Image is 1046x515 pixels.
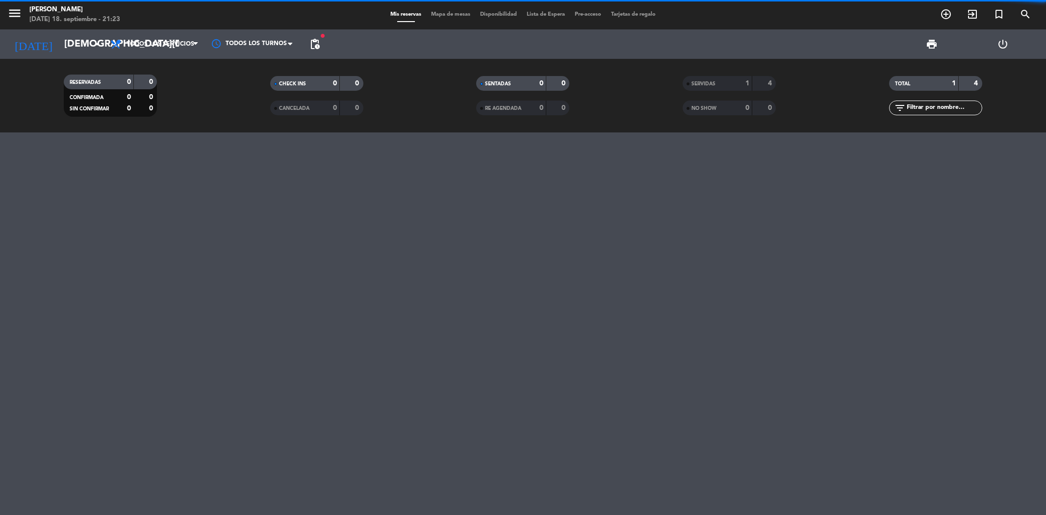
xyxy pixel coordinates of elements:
strong: 0 [333,104,337,111]
span: Mis reservas [385,12,426,17]
input: Filtrar por nombre... [906,103,982,113]
div: [PERSON_NAME] [29,5,120,15]
span: Mapa de mesas [426,12,475,17]
span: Lista de Espera [522,12,570,17]
i: turned_in_not [993,8,1005,20]
strong: 0 [539,104,543,111]
span: Pre-acceso [570,12,606,17]
span: SIN CONFIRMAR [70,106,109,111]
span: CANCELADA [279,106,309,111]
i: [DATE] [7,33,59,55]
span: CHECK INS [279,81,306,86]
strong: 0 [355,80,361,87]
strong: 0 [127,94,131,101]
span: SERVIDAS [691,81,715,86]
i: arrow_drop_down [91,38,103,50]
span: RESERVADAS [70,80,101,85]
div: [DATE] 18. septiembre - 21:23 [29,15,120,25]
i: add_circle_outline [940,8,952,20]
strong: 4 [974,80,980,87]
strong: 0 [561,80,567,87]
span: Tarjetas de regalo [606,12,661,17]
strong: 0 [561,104,567,111]
i: search [1020,8,1031,20]
span: fiber_manual_record [320,33,326,39]
span: pending_actions [309,38,321,50]
strong: 0 [149,105,155,112]
span: Todos los servicios [127,41,194,48]
strong: 0 [355,104,361,111]
strong: 0 [127,78,131,85]
strong: 0 [745,104,749,111]
i: filter_list [894,102,906,114]
i: exit_to_app [967,8,978,20]
span: TOTAL [895,81,910,86]
span: NO SHOW [691,106,716,111]
strong: 0 [149,94,155,101]
strong: 4 [768,80,774,87]
span: Disponibilidad [475,12,522,17]
span: CONFIRMADA [70,95,103,100]
strong: 0 [539,80,543,87]
strong: 0 [768,104,774,111]
strong: 1 [952,80,956,87]
i: menu [7,6,22,21]
button: menu [7,6,22,24]
strong: 0 [127,105,131,112]
span: print [926,38,938,50]
strong: 1 [745,80,749,87]
i: power_settings_new [997,38,1009,50]
span: RE AGENDADA [485,106,521,111]
span: SENTADAS [485,81,511,86]
strong: 0 [333,80,337,87]
strong: 0 [149,78,155,85]
div: LOG OUT [967,29,1039,59]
